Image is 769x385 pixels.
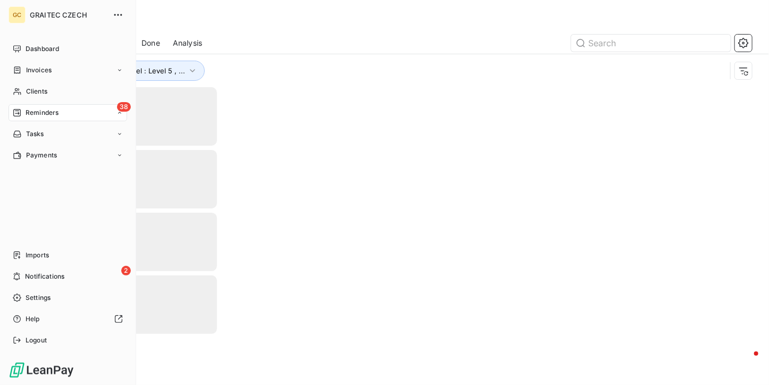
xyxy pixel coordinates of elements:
[25,272,64,281] span: Notifications
[733,349,758,374] iframe: Intercom live chat
[30,11,106,19] span: GRAITEC CZECH
[26,87,47,96] span: Clients
[9,6,26,23] div: GC
[26,293,51,303] span: Settings
[26,44,59,54] span: Dashboard
[26,150,57,160] span: Payments
[173,38,202,48] span: Analysis
[26,314,40,324] span: Help
[571,35,731,52] input: Search
[26,65,52,75] span: Invoices
[141,38,160,48] span: Done
[26,250,49,260] span: Imports
[9,362,74,379] img: Logo LeanPay
[26,108,58,118] span: Reminders
[117,102,131,112] span: 38
[26,336,47,345] span: Logout
[76,61,205,81] button: Reminder Level : Level 5 , ...
[91,66,185,75] span: Reminder Level : Level 5 , ...
[9,311,127,328] a: Help
[121,266,131,275] span: 2
[26,129,44,139] span: Tasks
